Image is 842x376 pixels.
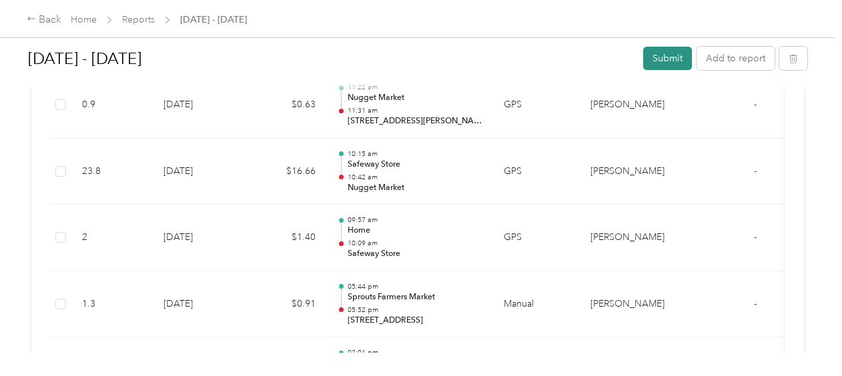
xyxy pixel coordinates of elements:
[153,72,246,139] td: [DATE]
[580,139,680,205] td: Acosta
[71,271,153,338] td: 1.3
[71,14,97,25] a: Home
[153,271,246,338] td: [DATE]
[580,271,680,338] td: Acosta
[122,14,155,25] a: Reports
[348,159,482,171] p: Safeway Store
[348,282,482,291] p: 05:44 pm
[28,43,634,75] h1: Aug 16 - 31, 2025
[754,99,757,110] span: -
[580,205,680,271] td: Acosta
[246,271,326,338] td: $0.91
[153,139,246,205] td: [DATE]
[71,205,153,271] td: 2
[348,348,482,357] p: 02:01 pm
[754,298,757,309] span: -
[348,106,482,115] p: 11:31 am
[493,271,580,338] td: Manual
[493,72,580,139] td: GPS
[767,301,842,376] iframe: Everlance-gr Chat Button Frame
[246,72,326,139] td: $0.63
[754,231,757,243] span: -
[246,205,326,271] td: $1.40
[348,182,482,194] p: Nugget Market
[348,225,482,237] p: Home
[348,239,482,248] p: 10:09 am
[348,291,482,303] p: Sprouts Farmers Market
[348,305,482,315] p: 05:52 pm
[153,205,246,271] td: [DATE]
[493,139,580,205] td: GPS
[348,115,482,127] p: [STREET_ADDRESS][PERSON_NAME][PERSON_NAME]
[246,139,326,205] td: $16.66
[348,215,482,225] p: 09:57 am
[643,47,692,70] button: Submit
[697,47,775,70] button: Add to report
[580,72,680,139] td: Acosta
[348,315,482,327] p: [STREET_ADDRESS]
[348,92,482,104] p: Nugget Market
[71,72,153,139] td: 0.9
[180,13,247,27] span: [DATE] - [DATE]
[27,12,61,28] div: Back
[348,173,482,182] p: 10:42 am
[348,248,482,260] p: Safeway Store
[754,165,757,177] span: -
[493,205,580,271] td: GPS
[348,149,482,159] p: 10:15 am
[71,139,153,205] td: 23.8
